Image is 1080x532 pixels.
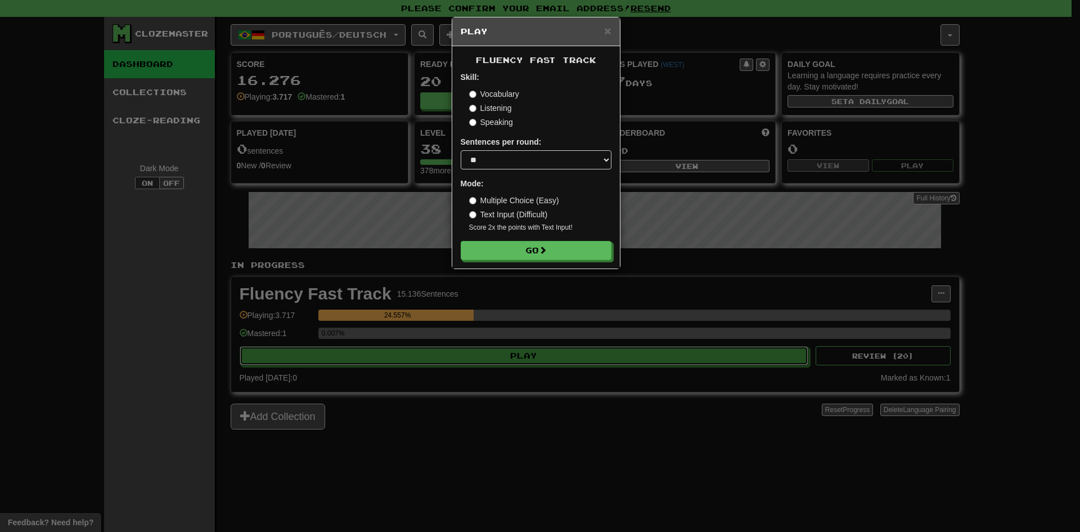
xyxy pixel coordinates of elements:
[469,88,519,100] label: Vocabulary
[469,102,512,114] label: Listening
[461,136,542,147] label: Sentences per round:
[469,119,476,126] input: Speaking
[469,91,476,98] input: Vocabulary
[469,211,476,218] input: Text Input (Difficult)
[604,25,611,37] button: Close
[469,117,513,128] label: Speaking
[476,55,596,65] span: Fluency Fast Track
[604,24,611,37] span: ×
[469,197,476,204] input: Multiple Choice (Easy)
[461,73,479,82] strong: Skill:
[461,179,484,188] strong: Mode:
[461,26,611,37] h5: Play
[469,223,611,233] small: Score 2x the points with Text Input !
[469,195,559,206] label: Multiple Choice (Easy)
[461,241,611,260] button: Go
[469,209,548,220] label: Text Input (Difficult)
[469,105,476,112] input: Listening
